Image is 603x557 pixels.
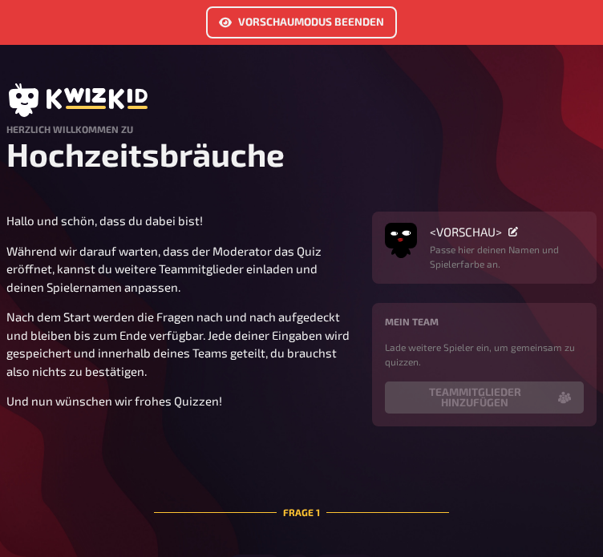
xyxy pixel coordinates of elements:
[6,135,597,173] h1: Hochzeitsbräuche
[206,6,397,38] a: Vorschaumodus beenden
[430,242,584,271] p: Passe hier deinen Namen und Spielerfarbe an.
[385,381,584,414] button: Teammitglieder hinzufügen
[6,212,353,230] p: Hallo und schön, dass du dabei bist!
[6,308,353,380] p: Nach dem Start werden die Fragen nach und nach aufgedeckt und bleiben bis zum Ende verfügbar. Jed...
[385,220,417,252] img: Avatar
[6,123,597,135] h4: Herzlich Willkommen zu
[430,224,502,239] span: <VORSCHAU>
[385,340,584,369] p: Lade weitere Spieler ein, um gemeinsam zu quizzen.
[6,392,353,410] p: Und nun wünschen wir frohes Quizzen!
[385,316,584,327] h4: Mein Team
[6,242,353,297] p: Während wir darauf warten, dass der Moderator das Quiz eröffnet, kannst du weitere Teammitglieder...
[385,224,417,256] button: Avatar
